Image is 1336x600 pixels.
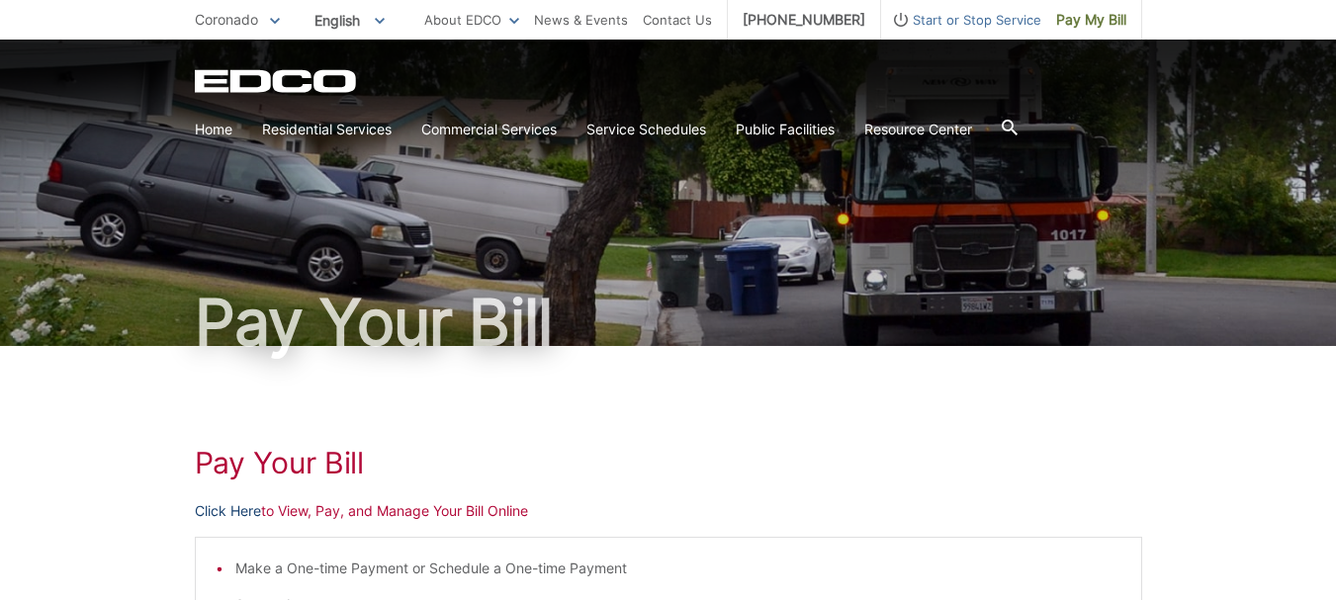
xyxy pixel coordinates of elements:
li: Make a One-time Payment or Schedule a One-time Payment [235,557,1121,579]
span: Coronado [195,11,258,28]
a: About EDCO [424,9,519,31]
a: Service Schedules [586,119,706,140]
a: EDCD logo. Return to the homepage. [195,69,359,93]
a: Click Here [195,500,261,522]
p: to View, Pay, and Manage Your Bill Online [195,500,1142,522]
a: News & Events [534,9,628,31]
a: Public Facilities [736,119,835,140]
span: English [300,4,400,37]
h1: Pay Your Bill [195,291,1142,354]
h1: Pay Your Bill [195,445,1142,480]
a: Contact Us [643,9,712,31]
a: Commercial Services [421,119,557,140]
span: Pay My Bill [1056,9,1126,31]
a: Residential Services [262,119,392,140]
a: Resource Center [864,119,972,140]
a: Home [195,119,232,140]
